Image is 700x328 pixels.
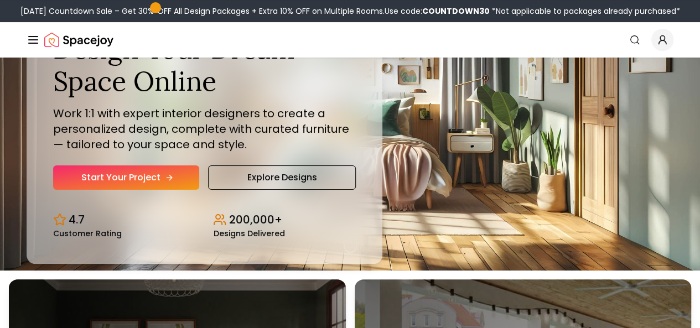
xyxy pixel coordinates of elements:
p: 4.7 [69,212,85,227]
small: Customer Rating [53,230,122,237]
img: Spacejoy Logo [44,29,113,51]
p: 200,000+ [229,212,282,227]
span: *Not applicable to packages already purchased* [490,6,680,17]
nav: Global [27,22,673,58]
a: Explore Designs [208,165,355,190]
a: Spacejoy [44,29,113,51]
span: Use code: [385,6,490,17]
h1: Design Your Dream Space Online [53,33,356,97]
div: Design stats [53,203,356,237]
b: COUNTDOWN30 [422,6,490,17]
p: Work 1:1 with expert interior designers to create a personalized design, complete with curated fu... [53,106,356,152]
a: Start Your Project [53,165,199,190]
div: [DATE] Countdown Sale – Get 30% OFF All Design Packages + Extra 10% OFF on Multiple Rooms. [20,6,680,17]
small: Designs Delivered [213,230,284,237]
